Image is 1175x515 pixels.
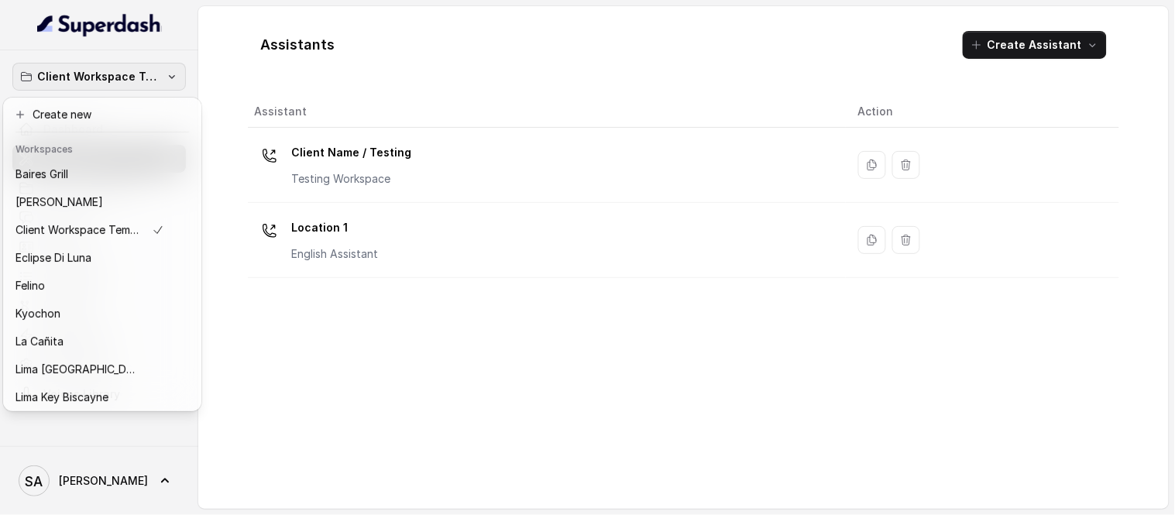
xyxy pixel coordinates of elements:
p: Baires Grill [15,165,68,184]
p: Lima [GEOGRAPHIC_DATA] [15,360,139,379]
p: Felino [15,276,45,295]
p: Client Workspace Template [37,67,161,86]
button: Create new [6,101,198,129]
p: [PERSON_NAME] [15,193,103,211]
button: Client Workspace Template [12,63,186,91]
header: Workspaces [6,136,198,160]
p: Client Workspace Template [15,221,139,239]
p: La Cañita [15,332,64,351]
p: Eclipse Di Luna [15,249,91,267]
p: Lima Key Biscayne [15,388,108,407]
p: Kyochon [15,304,60,323]
div: Client Workspace Template [3,98,201,411]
